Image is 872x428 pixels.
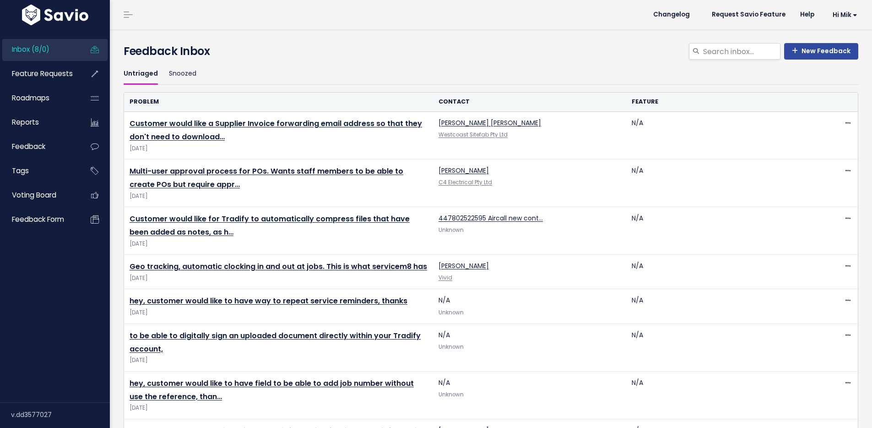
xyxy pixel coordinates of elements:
[12,117,39,127] span: Reports
[2,112,76,133] a: Reports
[626,324,819,371] td: N/A
[130,403,428,413] span: [DATE]
[433,93,626,111] th: Contact
[130,356,428,365] span: [DATE]
[12,190,56,200] span: Voting Board
[626,371,819,419] td: N/A
[626,255,819,289] td: N/A
[130,118,422,142] a: Customer would like a Supplier Invoice forwarding email address so that they don't need to download…
[439,391,464,398] span: Unknown
[11,403,110,427] div: v.dd3577027
[626,207,819,255] td: N/A
[439,179,492,186] a: C4 Electrical Pty Ltd
[439,166,489,175] a: [PERSON_NAME]
[12,166,29,176] span: Tags
[130,239,428,249] span: [DATE]
[702,43,780,60] input: Search inbox...
[439,261,489,270] a: [PERSON_NAME]
[433,371,626,419] td: N/A
[439,343,464,351] span: Unknown
[433,289,626,324] td: N/A
[169,63,196,85] a: Snoozed
[130,378,414,402] a: hey, customer would like to have field to be able to add job number without use the reference, than…
[626,93,819,111] th: Feature
[439,274,452,281] a: Vivid
[130,296,407,306] a: hey, customer would like to have way to repeat service reminders, thanks
[12,214,64,224] span: Feedback form
[124,93,433,111] th: Problem
[124,43,858,60] h4: Feedback Inbox
[20,5,91,25] img: logo-white.9d6f32f41409.svg
[12,44,49,54] span: Inbox (8/0)
[130,308,428,318] span: [DATE]
[130,261,427,272] a: Geo tracking, automatic clocking in and out at jobs. This is what servicem8 has
[784,43,858,60] a: New Feedback
[2,63,76,84] a: Feature Requests
[2,185,76,206] a: Voting Board
[12,93,49,103] span: Roadmaps
[2,209,76,230] a: Feedback form
[130,274,428,283] span: [DATE]
[2,160,76,181] a: Tags
[704,8,793,22] a: Request Savio Feature
[130,166,403,190] a: Multi-user approval process for POs. Wants staff members to be able to create POs but require appr…
[833,11,857,18] span: Hi Mik
[626,289,819,324] td: N/A
[653,11,690,18] span: Changelog
[626,159,819,207] td: N/A
[2,88,76,109] a: Roadmaps
[439,309,464,316] span: Unknown
[130,330,421,354] a: to be able to digitally sign an uploaded document directly within your Tradify account,
[439,226,464,234] span: Unknown
[12,142,45,151] span: Feedback
[822,8,865,22] a: Hi Mik
[433,324,626,371] td: N/A
[793,8,822,22] a: Help
[124,63,858,85] ul: Filter feature requests
[130,192,428,201] span: [DATE]
[2,136,76,157] a: Feedback
[439,214,543,223] a: 447802522595 Aircall new cont…
[124,63,158,85] a: Untriaged
[12,69,73,78] span: Feature Requests
[626,112,819,159] td: N/A
[130,214,410,237] a: Customer would like for Tradify to automatically compress files that have been added as notes, as h…
[130,144,428,154] span: [DATE]
[2,39,76,60] a: Inbox (8/0)
[439,118,541,127] a: [PERSON_NAME] [PERSON_NAME]
[439,131,508,138] a: Westcoast Sitefab Pty Ltd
